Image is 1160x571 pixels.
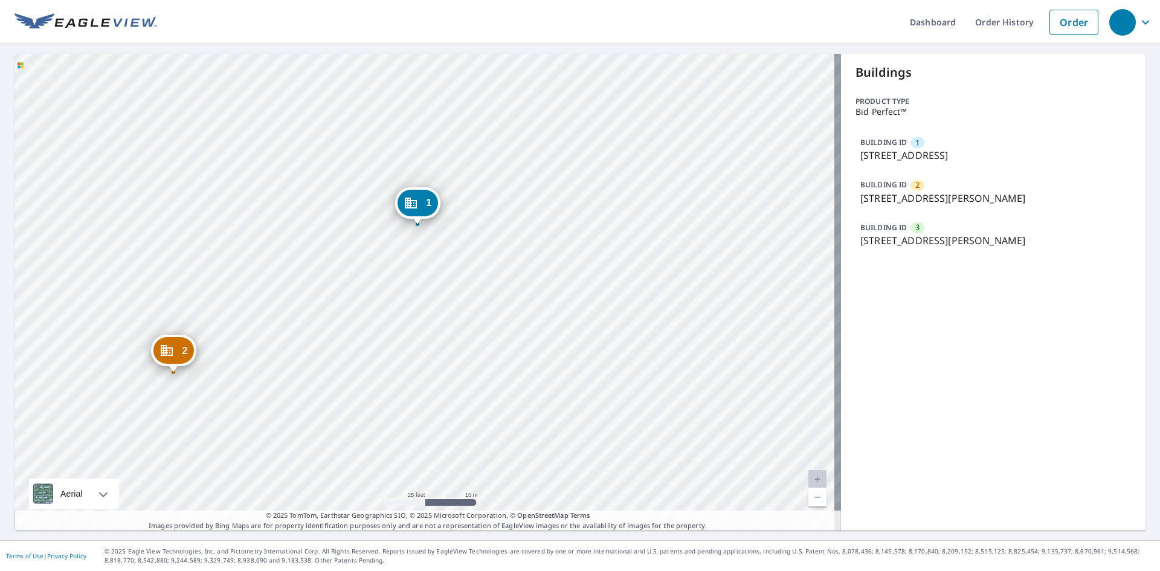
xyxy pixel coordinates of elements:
[266,511,590,521] span: © 2025 TomTom, Earthstar Geographics SIO, © 2025 Microsoft Corporation, ©
[29,479,119,509] div: Aerial
[915,179,920,191] span: 2
[426,198,431,207] span: 1
[915,137,920,149] span: 1
[1049,10,1098,35] a: Order
[14,13,157,31] img: EV Logo
[105,547,1154,565] p: © 2025 Eagle View Technologies, Inc. and Pictometry International Corp. All Rights Reserved. Repo...
[570,511,590,520] a: Terms
[808,488,826,506] a: Current Level 20, Zoom Out
[860,233,1126,248] p: [STREET_ADDRESS][PERSON_NAME]
[6,552,86,560] p: |
[860,222,907,233] p: BUILDING ID
[855,63,1131,82] p: Buildings
[6,552,43,560] a: Terms of Use
[860,179,907,190] p: BUILDING ID
[395,187,440,225] div: Dropped pin, building 1, Commercial property, 100 Hallissy Dr Roseville, CA 95678
[855,107,1131,117] p: Bid Perfect™
[860,137,907,147] p: BUILDING ID
[57,479,86,509] div: Aerial
[151,335,196,372] div: Dropped pin, building 2, Commercial property, 100 Hallissey Dr Roseville, CA 95678
[860,148,1126,163] p: [STREET_ADDRESS]
[517,511,568,520] a: OpenStreetMap
[14,511,841,531] p: Images provided by Bing Maps are for property identification purposes only and are not a represen...
[47,552,86,560] a: Privacy Policy
[808,470,826,488] a: Current Level 20, Zoom In Disabled
[860,191,1126,205] p: [STREET_ADDRESS][PERSON_NAME]
[915,222,920,233] span: 3
[182,346,187,355] span: 2
[855,96,1131,107] p: Product type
